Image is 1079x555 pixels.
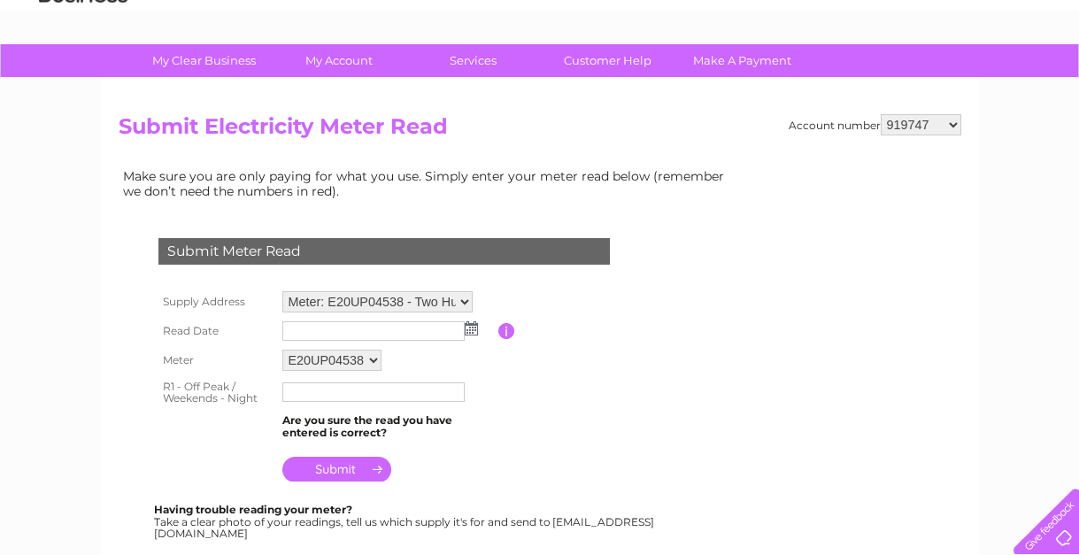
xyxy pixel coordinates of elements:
[767,75,801,89] a: Water
[154,287,278,317] th: Supply Address
[282,457,391,482] input: Submit
[154,345,278,375] th: Meter
[861,75,914,89] a: Telecoms
[154,503,352,516] b: Having trouble reading your meter?
[131,44,277,77] a: My Clear Business
[961,75,1005,89] a: Contact
[925,75,951,89] a: Blog
[119,114,961,148] h2: Submit Electricity Meter Read
[535,44,681,77] a: Customer Help
[38,46,128,100] img: logo.png
[789,114,961,135] div: Account number
[266,44,412,77] a: My Account
[498,323,515,339] input: Information
[119,165,738,202] td: Make sure you are only paying for what you use. Simply enter your meter read below (remember we d...
[1021,75,1062,89] a: Log out
[154,504,657,540] div: Take a clear photo of your readings, tell us which supply it's for and send to [EMAIL_ADDRESS][DO...
[278,410,498,443] td: Are you sure the read you have entered is correct?
[400,44,546,77] a: Services
[154,375,278,411] th: R1 - Off Peak / Weekends - Night
[465,321,478,335] img: ...
[745,9,867,31] a: 0333 014 3131
[122,10,959,86] div: Clear Business is a trading name of Verastar Limited (registered in [GEOGRAPHIC_DATA] No. 3667643...
[669,44,815,77] a: Make A Payment
[158,238,610,265] div: Submit Meter Read
[154,317,278,345] th: Read Date
[812,75,851,89] a: Energy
